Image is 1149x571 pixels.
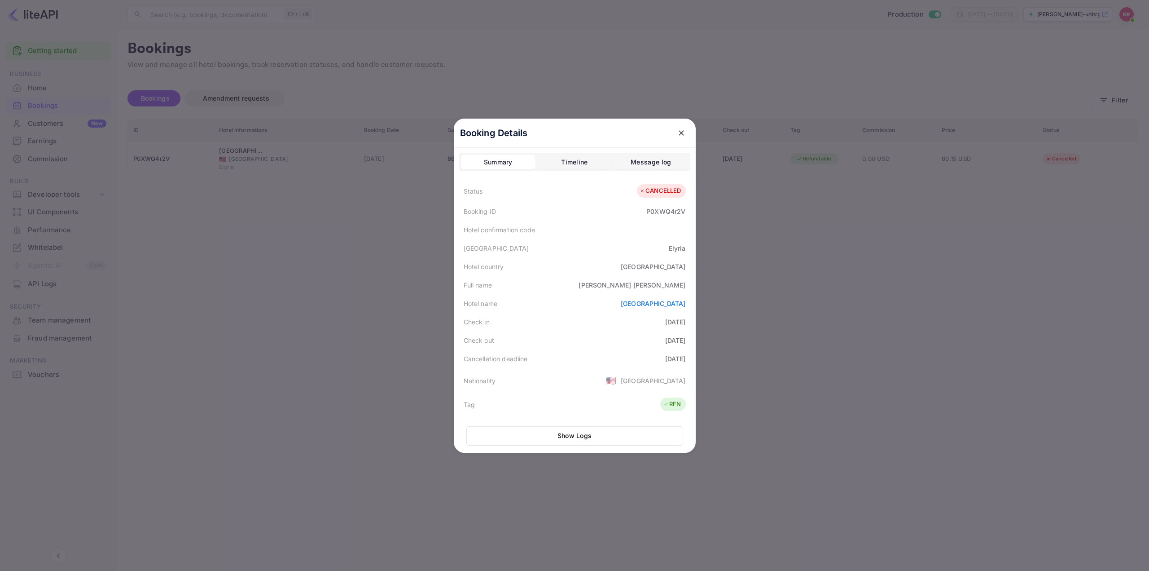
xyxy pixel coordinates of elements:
[464,336,494,345] div: Check out
[464,400,475,409] div: Tag
[662,400,681,409] div: RFN
[665,354,686,363] div: [DATE]
[464,317,490,327] div: Check in
[464,376,496,385] div: Nationality
[614,155,688,169] button: Message log
[464,186,483,196] div: Status
[621,300,686,307] a: [GEOGRAPHIC_DATA]
[646,207,685,216] div: P0XWQ4r2V
[464,243,529,253] div: [GEOGRAPHIC_DATA]
[464,299,498,308] div: Hotel name
[464,225,535,235] div: Hotel confirmation code
[621,262,686,271] div: [GEOGRAPHIC_DATA]
[537,155,612,169] button: Timeline
[631,157,671,168] div: Message log
[484,157,513,168] div: Summary
[460,126,528,140] p: Booking Details
[665,336,686,345] div: [DATE]
[464,354,528,363] div: Cancellation deadline
[621,376,686,385] div: [GEOGRAPHIC_DATA]
[579,280,685,290] div: [PERSON_NAME] [PERSON_NAME]
[639,186,681,195] div: CANCELLED
[464,262,504,271] div: Hotel country
[466,426,683,446] button: Show Logs
[561,157,588,168] div: Timeline
[464,207,496,216] div: Booking ID
[669,243,686,253] div: Elyria
[606,372,616,389] span: United States
[461,155,535,169] button: Summary
[464,280,492,290] div: Full name
[665,317,686,327] div: [DATE]
[673,125,689,141] button: close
